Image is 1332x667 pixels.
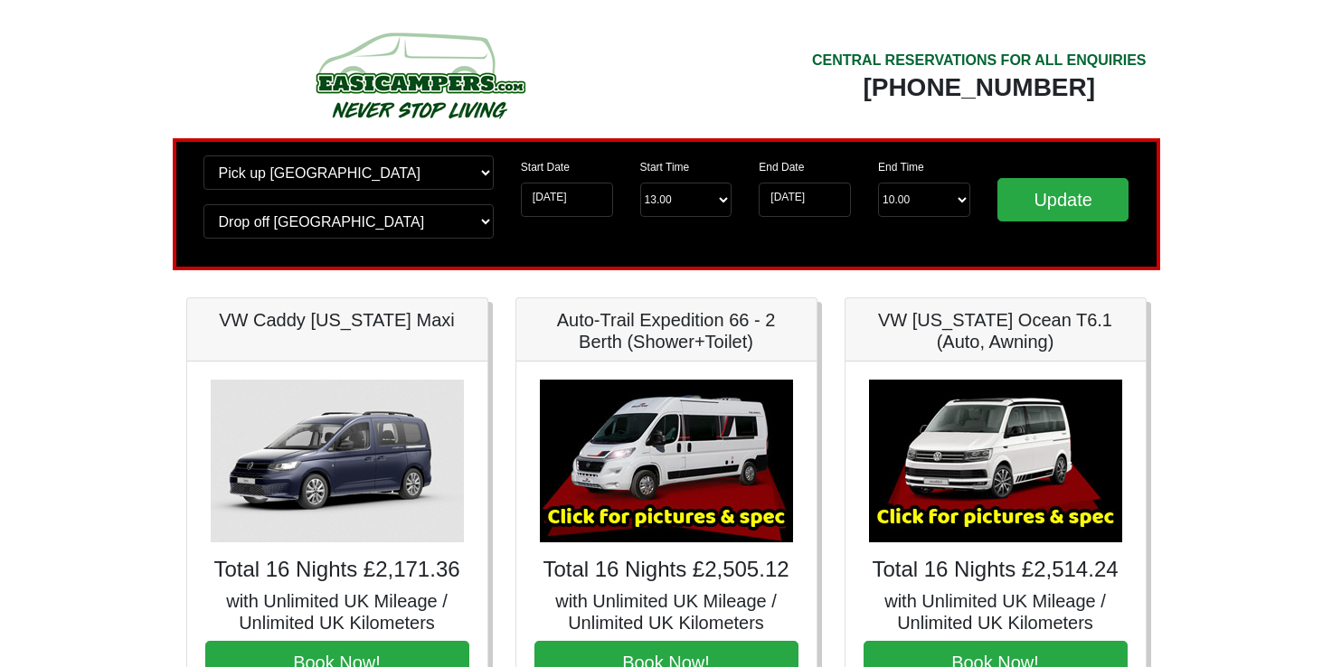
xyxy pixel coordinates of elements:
[521,159,570,175] label: Start Date
[540,380,793,542] img: Auto-Trail Expedition 66 - 2 Berth (Shower+Toilet)
[878,159,924,175] label: End Time
[997,178,1129,221] input: Update
[812,50,1147,71] div: CENTRAL RESERVATIONS FOR ALL ENQUIRIES
[205,557,469,583] h4: Total 16 Nights £2,171.36
[211,380,464,542] img: VW Caddy California Maxi
[205,309,469,331] h5: VW Caddy [US_STATE] Maxi
[521,183,613,217] input: Start Date
[759,183,851,217] input: Return Date
[248,25,591,125] img: campers-checkout-logo.png
[759,159,804,175] label: End Date
[864,557,1128,583] h4: Total 16 Nights £2,514.24
[864,309,1128,352] h5: VW [US_STATE] Ocean T6.1 (Auto, Awning)
[534,309,798,352] h5: Auto-Trail Expedition 66 - 2 Berth (Shower+Toilet)
[864,590,1128,634] h5: with Unlimited UK Mileage / Unlimited UK Kilometers
[640,159,690,175] label: Start Time
[812,71,1147,104] div: [PHONE_NUMBER]
[869,380,1122,542] img: VW California Ocean T6.1 (Auto, Awning)
[534,557,798,583] h4: Total 16 Nights £2,505.12
[205,590,469,634] h5: with Unlimited UK Mileage / Unlimited UK Kilometers
[534,590,798,634] h5: with Unlimited UK Mileage / Unlimited UK Kilometers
